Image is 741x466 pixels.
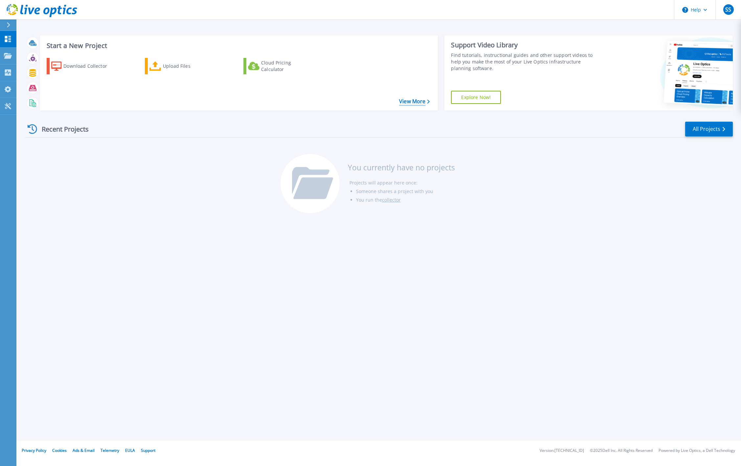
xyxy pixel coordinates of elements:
[63,60,116,73] div: Download Collector
[25,121,98,137] div: Recent Projects
[540,449,584,453] li: Version: [TECHNICAL_ID]
[659,449,735,453] li: Powered by Live Optics, a Dell Technology
[145,58,218,74] a: Upload Files
[399,98,430,105] a: View More
[725,7,731,12] span: SS
[163,60,215,73] div: Upload Files
[73,448,95,453] a: Ads & Email
[349,179,455,187] li: Projects will appear here once:
[52,448,67,453] a: Cookies
[382,197,401,203] a: collector
[451,91,501,104] a: Explore Now!
[451,41,599,49] div: Support Video Library
[47,42,430,49] h3: Start a New Project
[47,58,120,74] a: Download Collector
[356,196,455,204] li: You run the
[348,164,455,171] h3: You currently have no projects
[261,60,314,73] div: Cloud Pricing Calculator
[685,122,733,136] a: All Projects
[141,448,155,453] a: Support
[590,449,653,453] li: © 2025 Dell Inc. All Rights Reserved
[22,448,46,453] a: Privacy Policy
[243,58,317,74] a: Cloud Pricing Calculator
[356,187,455,196] li: Someone shares a project with you
[125,448,135,453] a: EULA
[101,448,119,453] a: Telemetry
[451,52,599,72] div: Find tutorials, instructional guides and other support videos to help you make the most of your L...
